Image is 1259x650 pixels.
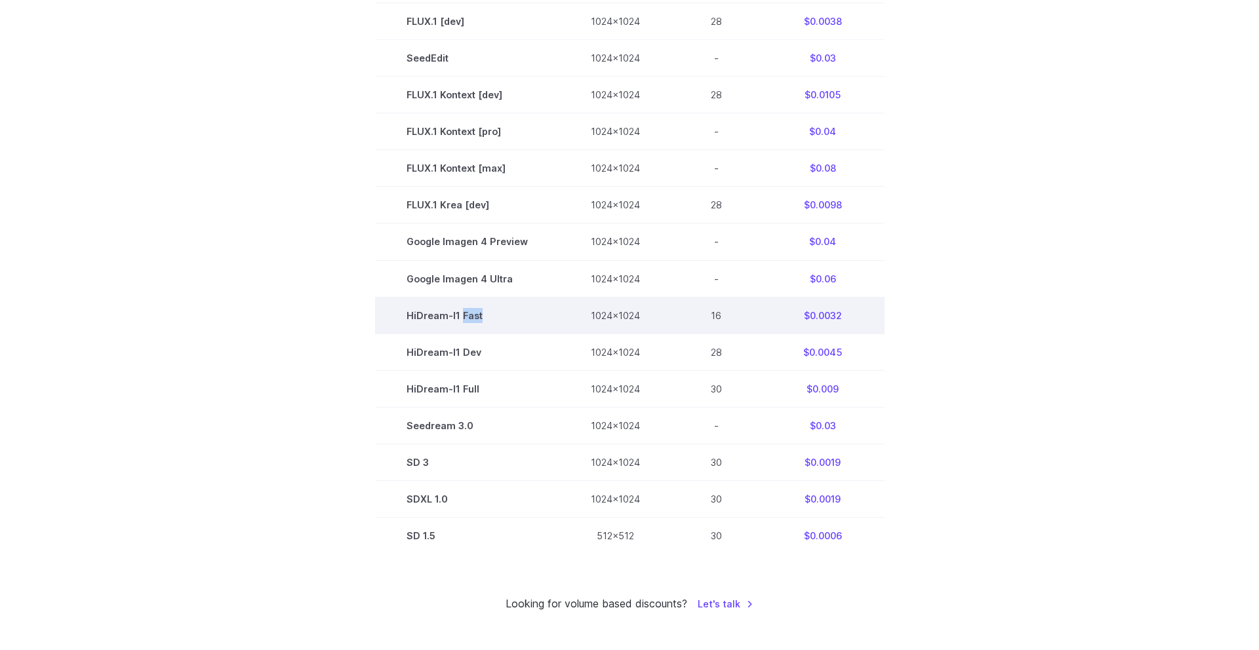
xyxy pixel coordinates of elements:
[506,596,687,613] small: Looking for volume based discounts?
[761,187,885,223] td: $0.0098
[559,480,671,517] td: 1024x1024
[671,444,761,480] td: 30
[375,40,559,77] td: SeedEdit
[559,40,671,77] td: 1024x1024
[375,77,559,113] td: FLUX.1 Kontext [dev]
[671,407,761,444] td: -
[559,3,671,40] td: 1024x1024
[559,370,671,407] td: 1024x1024
[375,517,559,554] td: SD 1.5
[761,370,885,407] td: $0.009
[671,3,761,40] td: 28
[761,113,885,150] td: $0.04
[375,150,559,187] td: FLUX.1 Kontext [max]
[375,187,559,223] td: FLUX.1 Krea [dev]
[375,223,559,260] td: Google Imagen 4 Preview
[761,77,885,113] td: $0.0105
[375,334,559,370] td: HiDream-I1 Dev
[559,444,671,480] td: 1024x1024
[761,480,885,517] td: $0.0019
[375,370,559,407] td: HiDream-I1 Full
[559,260,671,297] td: 1024x1024
[559,113,671,150] td: 1024x1024
[559,223,671,260] td: 1024x1024
[559,187,671,223] td: 1024x1024
[671,517,761,554] td: 30
[761,407,885,444] td: $0.03
[559,150,671,187] td: 1024x1024
[375,3,559,40] td: FLUX.1 [dev]
[671,40,761,77] td: -
[671,334,761,370] td: 28
[698,596,753,611] a: Let's talk
[671,480,761,517] td: 30
[671,260,761,297] td: -
[559,407,671,444] td: 1024x1024
[559,297,671,334] td: 1024x1024
[761,223,885,260] td: $0.04
[761,260,885,297] td: $0.06
[375,480,559,517] td: SDXL 1.0
[761,517,885,554] td: $0.0006
[761,3,885,40] td: $0.0038
[761,150,885,187] td: $0.08
[761,334,885,370] td: $0.0045
[559,334,671,370] td: 1024x1024
[671,77,761,113] td: 28
[671,187,761,223] td: 28
[375,297,559,334] td: HiDream-I1 Fast
[375,407,559,444] td: Seedream 3.0
[375,444,559,480] td: SD 3
[761,444,885,480] td: $0.0019
[375,260,559,297] td: Google Imagen 4 Ultra
[375,113,559,150] td: FLUX.1 Kontext [pro]
[761,297,885,334] td: $0.0032
[761,40,885,77] td: $0.03
[671,297,761,334] td: 16
[671,223,761,260] td: -
[671,370,761,407] td: 30
[671,150,761,187] td: -
[671,113,761,150] td: -
[559,517,671,554] td: 512x512
[559,77,671,113] td: 1024x1024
